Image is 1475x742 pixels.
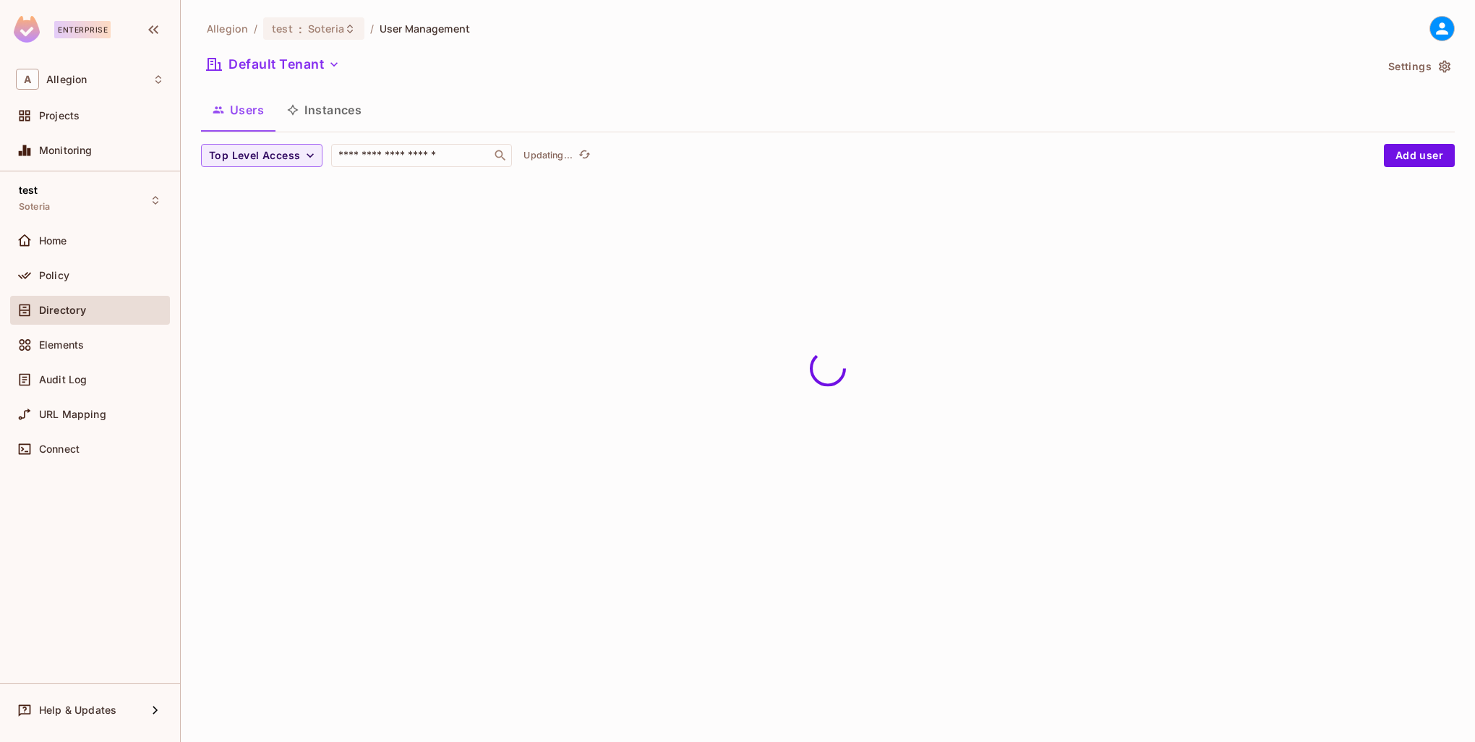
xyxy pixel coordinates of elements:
[39,235,67,247] span: Home
[201,53,346,76] button: Default Tenant
[272,22,293,35] span: test
[19,184,38,196] span: test
[39,704,116,716] span: Help & Updates
[207,22,248,35] span: the active workspace
[14,16,40,43] img: SReyMgAAAABJRU5ErkJggg==
[39,145,93,156] span: Monitoring
[573,147,593,164] span: Click to refresh data
[54,21,111,38] div: Enterprise
[523,150,573,161] p: Updating...
[39,374,87,385] span: Audit Log
[1384,144,1455,167] button: Add user
[201,144,322,167] button: Top Level Access
[19,201,50,213] span: Soteria
[576,147,593,164] button: refresh
[209,147,300,165] span: Top Level Access
[1382,55,1455,78] button: Settings
[370,22,374,35] li: /
[39,110,80,121] span: Projects
[254,22,257,35] li: /
[578,148,591,163] span: refresh
[39,270,69,281] span: Policy
[39,304,86,316] span: Directory
[39,443,80,455] span: Connect
[275,92,373,128] button: Instances
[308,22,344,35] span: Soteria
[39,339,84,351] span: Elements
[16,69,39,90] span: A
[39,409,106,420] span: URL Mapping
[298,23,303,35] span: :
[201,92,275,128] button: Users
[46,74,87,85] span: Workspace: Allegion
[380,22,470,35] span: User Management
